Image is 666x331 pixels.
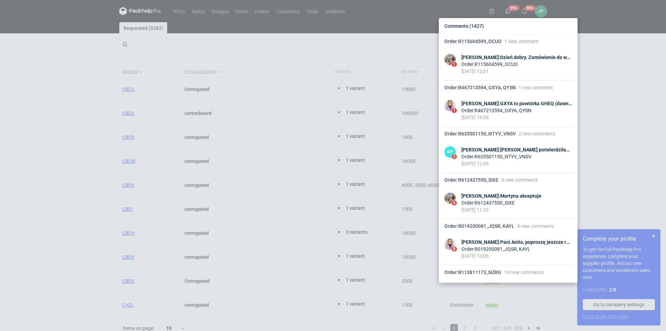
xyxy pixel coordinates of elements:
div: Order : R019200081_JQSR, KAYL [461,246,572,253]
div: [PERSON_NAME] : Pani Anito, poproszę jeszcze raport do tej produkcji [461,239,572,246]
span: 19 new comments [504,270,544,275]
span: 1 new comment [519,85,553,90]
span: Order : R467213594_GXYA, QYSN [444,85,516,90]
span: 8 new comments [517,223,554,229]
figcaption: MP [444,146,456,158]
img: Michał Palasek [444,54,456,65]
div: [PERSON_NAME] : GXYA to powtórka GHEQ (dawne XEVH), wycena CBBX-1 QYSN to powtórka NVMT (dawne LG... [461,100,572,107]
div: [DATE] 12:49 [461,160,572,167]
div: [PERSON_NAME] : Dzień dobry. Zamówienie do wyceny CBAL - 2. Powtórka R133363794_PUYV [461,54,572,61]
button: Order:R115604599_OCUO1 new comment [439,34,578,48]
div: Martyna Paroń [444,146,456,158]
a: Klaudia Wiśniewska1[PERSON_NAME]:GXYA to powtórka GHEQ (dawne XEVH), wycena CBBX-1 QYSN to powtór... [439,94,578,127]
a: Michał Palasek19[PERSON_NAME]:Pani [PERSON_NAME] poproszę o pełny nakład na [DATE], ale to będzie... [439,279,578,312]
a: Klaudia Wiśniewska8[PERSON_NAME]:Pani Anito, poproszę jeszcze raport do tej produkcjiOrder:R01920... [439,233,578,265]
span: 2 new comments [519,131,555,136]
a: MP2[PERSON_NAME]:[PERSON_NAME] potwierdziłam na razie jako 15 dni , [PERSON_NAME] da znać czy moż... [439,141,578,173]
div: [DATE] 16:05 [461,114,572,121]
button: Order:R019200081_JQSR, KAYL8 new comments [439,219,578,233]
button: Order:R467213594_GXYA, QYSN1 new comment [439,81,578,94]
div: Order : R115604599_OCUO [461,61,572,68]
div: [DATE] 11:22 [461,206,541,213]
img: Klaudia Wiśniewska [444,239,456,250]
div: [DATE] 12:01 [461,68,572,75]
button: Order:R113811173_NZRG19 new comments [439,265,578,279]
a: Michał Palasek1[PERSON_NAME]:Dzień dobry. Zamówienie do wyceny CBAL - 2. Powtórka R133363794_PUYV... [439,48,578,81]
img: Michał Palasek [444,192,456,204]
span: Order : R019200081_JQSR, KAYL [444,223,514,229]
span: Order : R635501150_NTYV_VNSV [444,131,516,136]
span: 4 new comments [501,177,538,183]
span: 1 new comment [504,39,539,44]
img: Klaudia Wiśniewska [444,100,456,111]
button: Order:R612437550_SIXE4 new comments [439,173,578,187]
div: [PERSON_NAME] : [PERSON_NAME] potwierdziłam na razie jako 15 dni , [PERSON_NAME] da znać czy może... [461,146,572,153]
div: Order : R635501150_NTYV_VNSV [461,153,572,160]
div: Comments (1427) [442,21,575,31]
span: Order : R115604599_OCUO [444,39,502,44]
div: Order : R612437550_SIXE [461,199,541,206]
a: Michał Palasek4[PERSON_NAME]:Martyna akceptujeOrder:R612437550_SIXE[DATE] 11:22 [439,187,578,219]
div: Order : R467213594_GXYA, QYSN [461,107,572,114]
button: Order:R635501150_NTYV_VNSV2 new comments [439,127,578,141]
span: Order : R612437550_SIXE [444,177,498,183]
div: [DATE] 10:06 [461,253,572,259]
div: [PERSON_NAME] : Martyna akceptuje [461,192,541,199]
span: Order : R113811173_NZRG [444,270,501,275]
